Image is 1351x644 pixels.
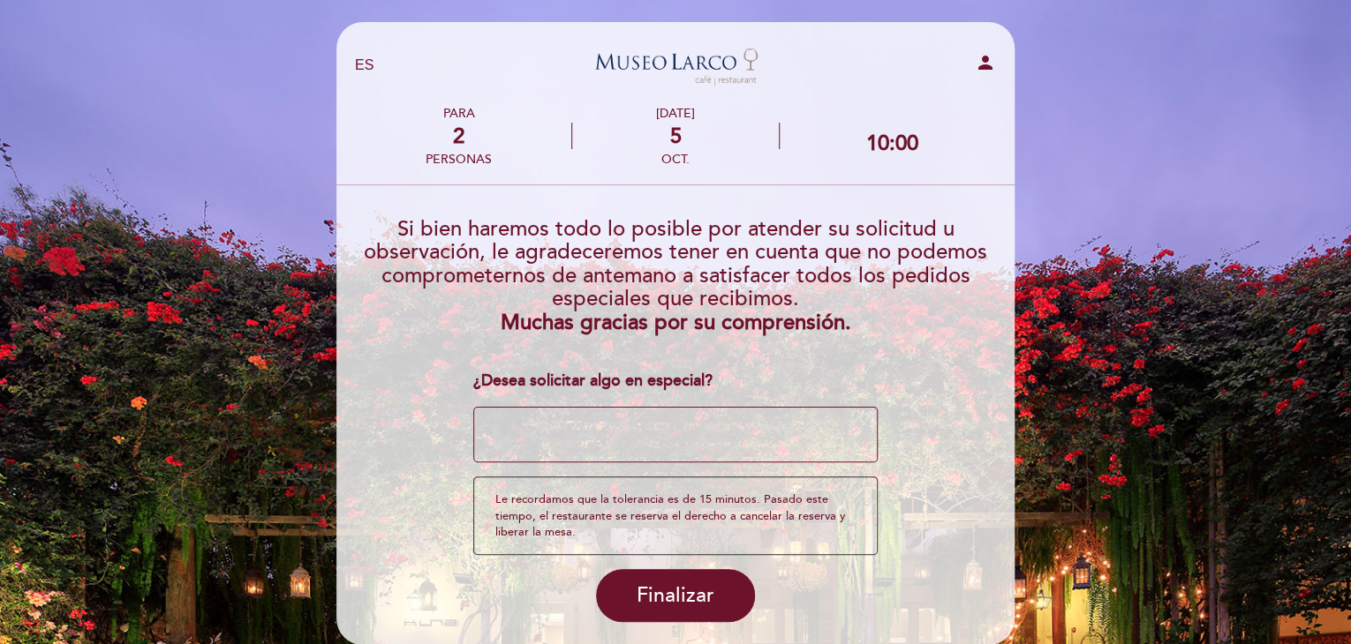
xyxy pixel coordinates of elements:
a: Museo [PERSON_NAME][GEOGRAPHIC_DATA] - Restaurant [565,41,786,90]
div: 5 [572,124,778,149]
div: ¿Desea solicitar algo en especial? [473,370,879,393]
span: Finalizar [637,583,714,608]
div: Le recordamos que la tolerancia es de 15 minutos. Pasado este tiempo, el restaurante se reserva e... [473,476,879,555]
div: oct. [572,152,778,167]
div: PARA [426,106,492,121]
div: 2 [426,124,492,149]
span: Si bien haremos todo lo posible por atender su solicitud u observación, le agradeceremos tener en... [364,216,987,311]
div: 10:00 [866,131,918,156]
button: Finalizar [596,569,755,622]
b: Muchas gracias por su comprensión. [501,310,851,335]
button: person [975,52,996,79]
div: [DATE] [572,106,778,121]
div: personas [426,152,492,167]
i: person [975,52,996,73]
